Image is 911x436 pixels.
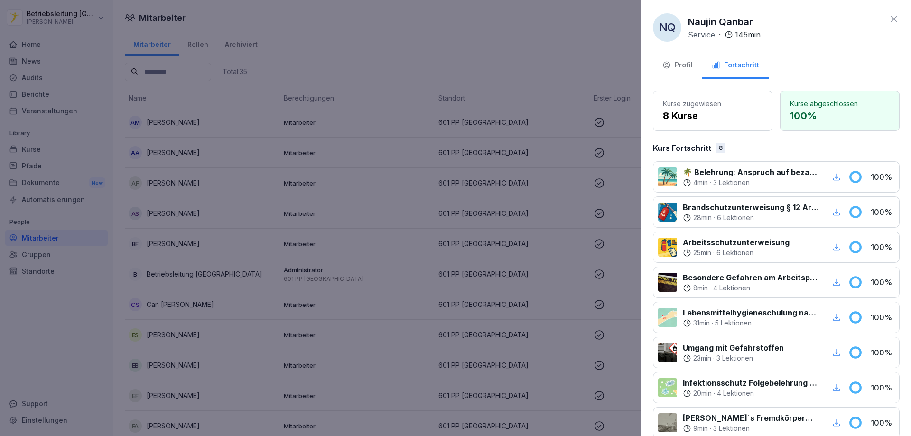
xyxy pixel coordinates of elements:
[693,178,708,187] p: 4 min
[693,389,712,398] p: 20 min
[702,53,769,79] button: Fortschritt
[683,272,819,283] p: Besondere Gefahren am Arbeitsplatz
[683,353,784,363] div: ·
[871,382,894,393] p: 100 %
[871,206,894,218] p: 100 %
[683,202,819,213] p: Brandschutzunterweisung § 12 ArbSchG
[683,424,819,433] div: ·
[693,318,710,328] p: 31 min
[683,342,784,353] p: Umgang mit Gefahrstoffen
[662,60,693,71] div: Profil
[716,353,753,363] p: 3 Lektionen
[693,424,708,433] p: 9 min
[688,29,761,40] div: ·
[688,15,753,29] p: Naujin Qanbar
[683,412,819,424] p: [PERSON_NAME]`s Fremdkörpermanagement
[683,167,819,178] p: 🌴 Belehrung: Anspruch auf bezahlten Erholungsurlaub und [PERSON_NAME]
[871,417,894,428] p: 100 %
[683,213,819,223] div: ·
[712,60,759,71] div: Fortschritt
[717,213,754,223] p: 6 Lektionen
[713,178,750,187] p: 3 Lektionen
[790,99,890,109] p: Kurse abgeschlossen
[663,99,762,109] p: Kurse zugewiesen
[715,318,752,328] p: 5 Lektionen
[663,109,762,123] p: 8 Kurse
[683,237,790,248] p: Arbeitsschutzunterweisung
[683,283,819,293] div: ·
[871,241,894,253] p: 100 %
[653,13,681,42] div: NQ
[683,389,819,398] div: ·
[693,283,708,293] p: 8 min
[716,143,725,153] div: 8
[716,248,753,258] p: 6 Lektionen
[713,424,750,433] p: 3 Lektionen
[693,353,711,363] p: 23 min
[653,53,702,79] button: Profil
[871,347,894,358] p: 100 %
[683,377,819,389] p: Infektionsschutz Folgebelehrung (nach §43 IfSG)
[653,142,711,154] p: Kurs Fortschritt
[713,283,750,293] p: 4 Lektionen
[683,307,819,318] p: Lebensmittelhygieneschulung nach EU-Verordnung (EG) Nr. 852 / 2004
[790,109,890,123] p: 100 %
[683,248,790,258] div: ·
[871,277,894,288] p: 100 %
[693,248,711,258] p: 25 min
[683,178,819,187] div: ·
[717,389,754,398] p: 4 Lektionen
[693,213,712,223] p: 28 min
[688,29,715,40] p: Service
[871,171,894,183] p: 100 %
[871,312,894,323] p: 100 %
[683,318,819,328] div: ·
[735,29,761,40] p: 145 min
